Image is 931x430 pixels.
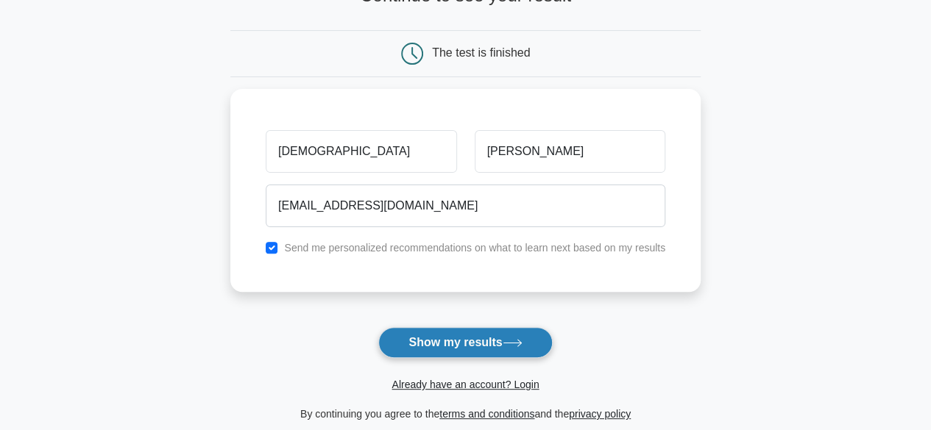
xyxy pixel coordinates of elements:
div: The test is finished [432,46,530,59]
input: Last name [475,130,665,173]
input: Email [266,184,665,227]
button: Show my results [378,327,552,358]
a: terms and conditions [439,408,534,420]
a: Already have an account? Login [392,379,539,390]
input: First name [266,130,456,173]
label: Send me personalized recommendations on what to learn next based on my results [284,242,665,254]
a: privacy policy [569,408,631,420]
div: By continuing you agree to the and the [222,405,709,423]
